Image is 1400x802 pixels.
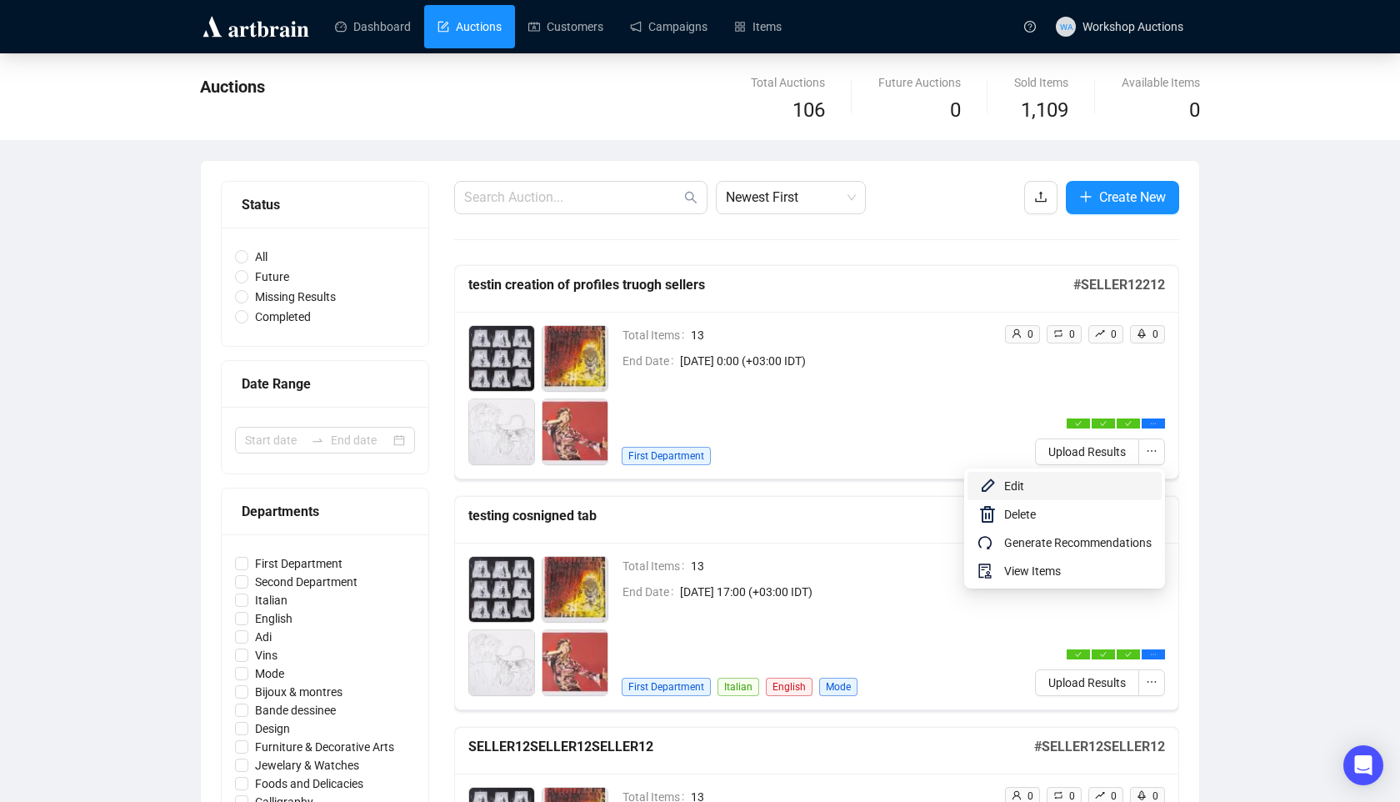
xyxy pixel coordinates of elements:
[242,501,408,522] div: Departments
[1053,328,1063,338] span: retweet
[528,5,603,48] a: Customers
[248,573,364,591] span: Second Department
[248,268,296,286] span: Future
[622,447,711,465] span: First Department
[248,248,274,266] span: All
[335,5,411,48] a: Dashboard
[248,756,366,774] span: Jewelary & Watches
[1027,328,1033,340] span: 0
[248,554,349,573] span: First Department
[542,326,607,391] img: 29_1.jpg
[691,326,991,344] span: 13
[242,194,408,215] div: Status
[1075,651,1082,658] span: check
[248,591,294,609] span: Italian
[248,646,284,664] span: Vins
[311,434,324,447] span: to
[331,431,390,449] input: End date
[950,98,961,122] span: 0
[1152,328,1158,340] span: 0
[1100,651,1107,658] span: check
[1111,790,1117,802] span: 0
[819,678,857,696] span: Mode
[542,399,607,464] img: 31_1.jpg
[1012,328,1022,338] span: user
[1069,790,1075,802] span: 0
[1100,420,1107,427] span: check
[1152,790,1158,802] span: 0
[1137,328,1147,338] span: rocket
[1075,420,1082,427] span: check
[751,73,825,92] div: Total Auctions
[878,73,961,92] div: Future Auctions
[1014,73,1068,92] div: Sold Items
[734,5,782,48] a: Items
[1343,745,1383,785] div: Open Intercom Messenger
[1150,651,1157,658] span: ellipsis
[200,77,265,97] span: Auctions
[1146,445,1157,457] span: ellipsis
[311,434,324,447] span: swap-right
[1189,98,1200,122] span: 0
[977,533,997,553] span: redo
[248,609,299,628] span: English
[1066,181,1179,214] button: Create New
[622,583,680,601] span: End Date
[1053,790,1063,800] span: retweet
[1137,790,1147,800] span: rocket
[1150,420,1157,427] span: ellipsis
[766,678,812,696] span: English
[248,701,342,719] span: Bande dessinee
[469,326,534,391] img: 28_1.jpg
[248,288,342,306] span: Missing Results
[1069,328,1075,340] span: 0
[1027,790,1033,802] span: 0
[1122,73,1200,92] div: Available Items
[1048,674,1126,692] span: Upload Results
[622,678,711,696] span: First Department
[1059,19,1072,33] span: WA
[454,265,1179,479] a: testin creation of profiles truogh sellers#SELLER12212Total Items13End Date[DATE] 0:00 (+03:00 ID...
[1079,190,1092,203] span: plus
[792,98,825,122] span: 106
[977,561,997,581] span: audit
[1004,477,1152,495] span: Edit
[622,352,680,370] span: End Date
[1035,669,1139,696] button: Upload Results
[1048,443,1126,461] span: Upload Results
[248,738,401,756] span: Furniture & Decorative Arts
[684,191,697,204] span: search
[977,476,997,496] img: svg+xml;base64,PHN2ZyB4bWxucz0iaHR0cDovL3d3dy53My5vcmcvMjAwMC9zdmciIHhtbG5zOnhsaW5rPSJodHRwOi8vd3...
[242,373,408,394] div: Date Range
[1004,505,1152,524] span: Delete
[469,630,534,695] img: 30_1.jpg
[248,774,370,793] span: Foods and Delicacies
[542,630,607,695] img: 31_1.jpg
[630,5,707,48] a: Campaigns
[1095,328,1105,338] span: rise
[464,188,681,208] input: Search Auction...
[1125,651,1132,658] span: check
[1095,790,1105,800] span: rise
[622,326,691,344] span: Total Items
[1024,21,1036,33] span: question-circle
[680,352,991,370] span: [DATE] 0:00 (+03:00 IDT)
[726,182,856,213] span: Newest First
[977,504,997,524] img: svg+xml;base64,PHN2ZyB4bWxucz0iaHR0cDovL3d3dy53My5vcmcvMjAwMC9zdmciIHhtbG5zOnhsaW5rPSJodHRwOi8vd3...
[1125,420,1132,427] span: check
[468,737,1034,757] h5: SELLER12SELLER12SELLER12
[1034,737,1165,757] h5: # SELLER12SELLER12
[1082,20,1183,33] span: Workshop Auctions
[1035,439,1139,465] button: Upload Results
[1012,790,1022,800] span: user
[245,431,304,449] input: Start date
[248,308,317,326] span: Completed
[680,583,991,601] span: [DATE] 17:00 (+03:00 IDT)
[1111,328,1117,340] span: 0
[468,506,1029,526] h5: testing cosnigned tab
[248,628,278,646] span: Adi
[717,678,759,696] span: Italian
[622,557,691,575] span: Total Items
[1099,187,1166,208] span: Create New
[454,496,1179,710] a: testing cosnigned tab#testing cosnigned tabTotal Items13End Date[DATE] 17:00 (+03:00 IDT)First De...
